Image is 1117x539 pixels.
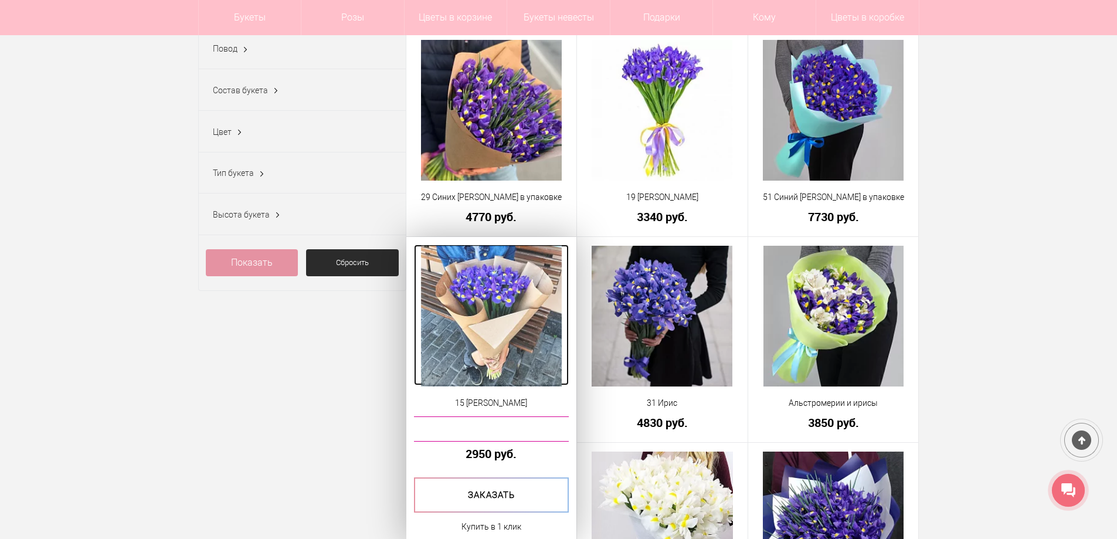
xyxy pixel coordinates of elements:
[421,40,562,181] img: 29 Синих Ирисов в упаковке
[756,416,911,429] a: 3850 руб.
[213,86,268,95] span: Состав букета
[414,211,569,223] a: 4770 руб.
[585,191,740,204] a: 19 [PERSON_NAME]
[414,191,569,204] a: 29 Синих [PERSON_NAME] в упаковке
[756,211,911,223] a: 7730 руб.
[414,448,569,460] a: 2950 руб.
[585,397,740,409] a: 31 Ирис
[756,191,911,204] a: 51 Синий [PERSON_NAME] в упаковке
[592,246,732,387] img: 31 Ирис
[756,397,911,409] a: Альстромерии и ирисы
[213,44,237,53] span: Повод
[213,210,270,219] span: Высота букета
[306,249,399,276] a: Сбросить
[414,397,569,409] a: 15 [PERSON_NAME]
[206,249,298,276] a: Показать
[763,246,904,387] img: Альстромерии и ирисы
[585,416,740,429] a: 4830 руб.
[763,40,904,181] img: 51 Синий Ирис в упаковке
[421,246,562,387] img: 15 Синих Ирисов
[213,168,254,178] span: Тип букета
[592,40,732,181] img: 19 Синих Ирисов
[585,211,740,223] a: 3340 руб.
[213,127,232,137] span: Цвет
[461,520,521,534] a: Купить в 1 клик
